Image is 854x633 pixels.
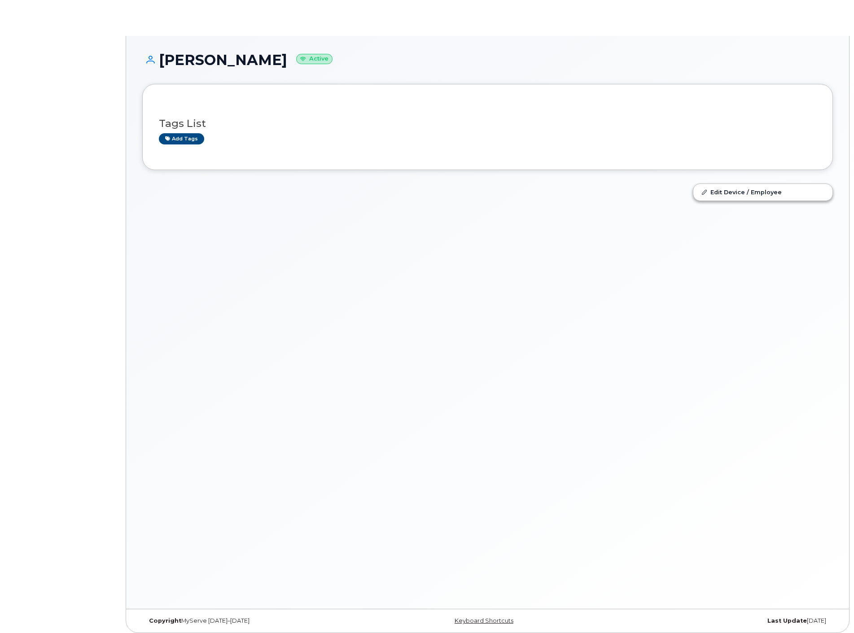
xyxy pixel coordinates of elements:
[159,118,816,129] h3: Tags List
[159,133,204,144] a: Add tags
[693,184,832,200] a: Edit Device / Employee
[603,617,833,624] div: [DATE]
[142,52,833,68] h1: [PERSON_NAME]
[767,617,807,624] strong: Last Update
[149,617,181,624] strong: Copyright
[296,54,333,64] small: Active
[455,617,513,624] a: Keyboard Shortcuts
[142,617,372,624] div: MyServe [DATE]–[DATE]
